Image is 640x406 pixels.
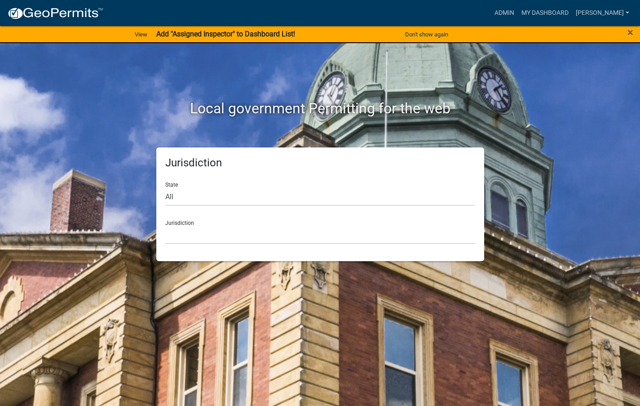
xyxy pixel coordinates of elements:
[518,4,572,22] a: My Dashboard
[491,4,518,22] a: Admin
[627,26,633,39] span: ×
[572,4,633,22] a: [PERSON_NAME]
[131,27,151,42] a: View
[156,30,295,38] strong: Add "Assigned Inspector" to Dashboard List!
[627,27,633,38] button: Close
[402,27,452,42] button: Don't show again
[165,156,475,170] h5: Jurisdiction
[71,100,569,117] h2: Local government Permitting for the web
